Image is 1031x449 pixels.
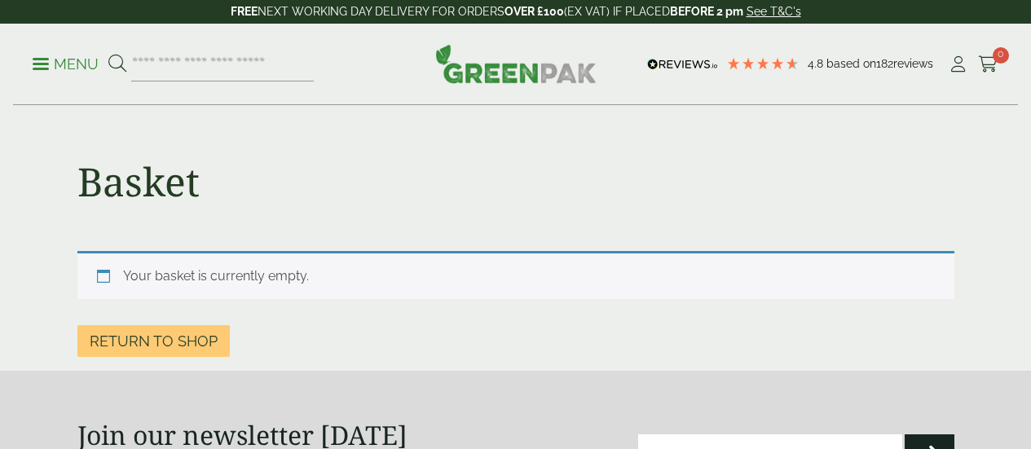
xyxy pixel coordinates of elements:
img: GreenPak Supplies [435,44,597,83]
strong: BEFORE 2 pm [670,5,743,18]
i: Cart [978,56,998,73]
img: REVIEWS.io [647,59,718,70]
h1: Basket [77,158,200,205]
i: My Account [948,56,968,73]
a: Return to shop [77,325,230,357]
a: 0 [978,52,998,77]
span: Based on [826,57,876,70]
div: Your basket is currently empty. [77,251,954,299]
span: 4.8 [808,57,826,70]
p: Menu [33,55,99,74]
span: reviews [893,57,933,70]
strong: OVER £100 [504,5,564,18]
div: 4.79 Stars [726,56,800,71]
strong: FREE [231,5,258,18]
span: 182 [876,57,893,70]
span: 0 [993,47,1009,64]
a: Menu [33,55,99,71]
a: See T&C's [747,5,801,18]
